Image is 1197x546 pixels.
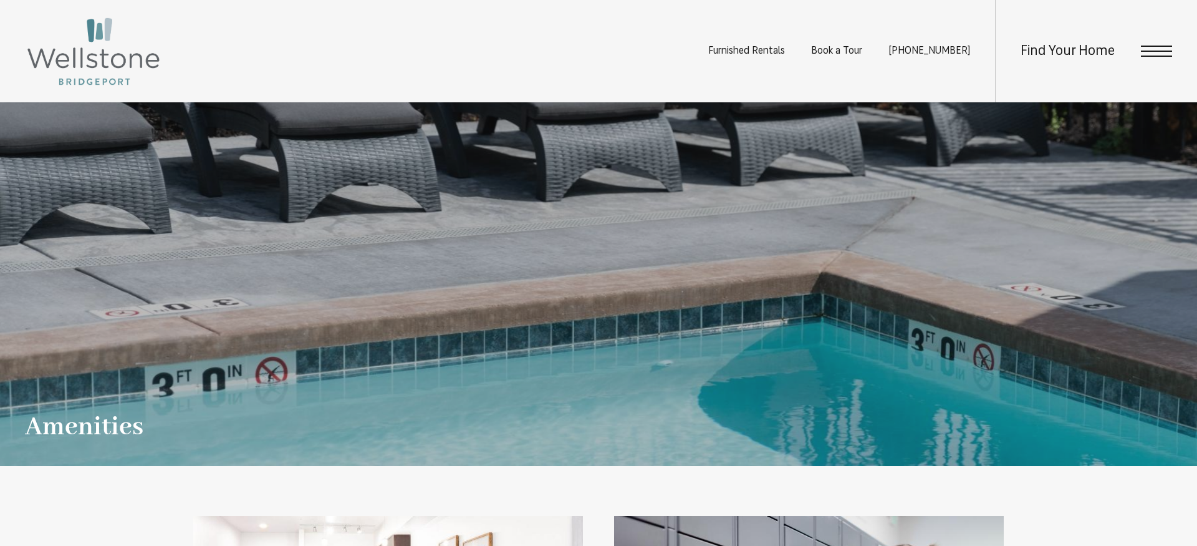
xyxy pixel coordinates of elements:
[888,46,970,56] a: Call us at (253) 400-3144
[1141,46,1172,57] button: Open Menu
[708,46,785,56] a: Furnished Rentals
[1021,44,1115,59] a: Find Your Home
[25,413,143,441] h1: Amenities
[888,46,970,56] span: [PHONE_NUMBER]
[811,46,862,56] a: Book a Tour
[25,16,162,87] img: Wellstone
